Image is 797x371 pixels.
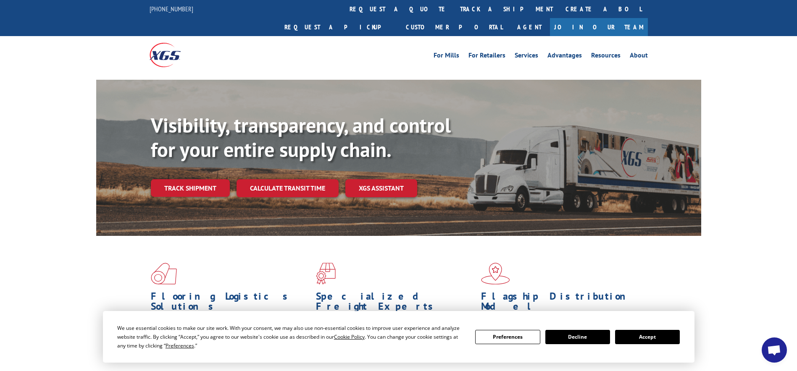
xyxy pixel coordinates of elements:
a: Agent [509,18,550,36]
h1: Flooring Logistics Solutions [151,291,310,316]
a: Learn More > [151,353,255,363]
span: Preferences [166,342,194,349]
span: Cookie Policy [334,333,365,340]
img: xgs-icon-total-supply-chain-intelligence-red [151,263,177,285]
a: [PHONE_NUMBER] [150,5,193,13]
a: For Retailers [468,52,505,61]
button: Accept [615,330,680,344]
a: For Mills [434,52,459,61]
a: Open chat [762,337,787,363]
a: Customer Portal [400,18,509,36]
a: About [630,52,648,61]
a: Services [515,52,538,61]
div: We use essential cookies to make our site work. With your consent, we may also use non-essential ... [117,324,465,350]
a: Track shipment [151,179,230,197]
a: Advantages [547,52,582,61]
img: xgs-icon-focused-on-flooring-red [316,263,336,285]
button: Preferences [475,330,540,344]
b: Visibility, transparency, and control for your entire supply chain. [151,112,451,162]
a: Learn More > [316,353,421,363]
a: Resources [591,52,621,61]
a: Calculate transit time [237,179,339,197]
h1: Specialized Freight Experts [316,291,475,316]
h1: Flagship Distribution Model [481,291,640,316]
a: Join Our Team [550,18,648,36]
a: Request a pickup [278,18,400,36]
a: XGS ASSISTANT [345,179,417,197]
div: Cookie Consent Prompt [103,311,694,363]
img: xgs-icon-flagship-distribution-model-red [481,263,510,285]
button: Decline [545,330,610,344]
